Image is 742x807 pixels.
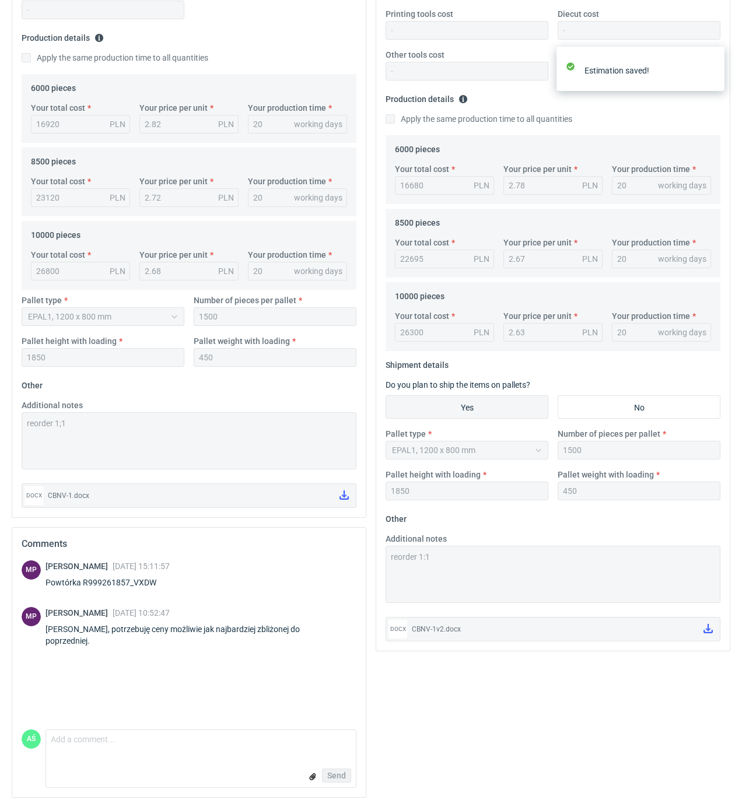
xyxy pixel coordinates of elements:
div: PLN [218,192,234,203]
label: Apply the same production time to all quantities [22,52,208,64]
legend: 8500 pieces [395,213,440,227]
div: Powtórka R999261857_VXDW [45,577,170,588]
div: PLN [110,192,125,203]
label: Pallet type [386,428,426,440]
div: [PERSON_NAME], potrzebuję ceny możliwie jak najbardziej zbliżonej do poprzedniej. [45,623,356,647]
span: Send [327,771,346,780]
legend: Other [386,510,407,524]
span: [PERSON_NAME] [45,608,113,617]
div: PLN [582,180,598,191]
label: Pallet height with loading [386,469,481,480]
legend: Production details [22,29,104,43]
label: Your production time [248,102,326,114]
legend: Shipment details [386,356,449,370]
div: Michał Palasek [22,560,41,580]
label: Your price per unit [503,163,572,175]
div: PLN [218,118,234,130]
label: Your production time [612,163,690,175]
label: Your total cost [395,163,449,175]
span: [DATE] 10:52:47 [113,608,170,617]
div: docx [388,620,407,638]
div: working days [658,180,706,191]
label: Your price per unit [503,310,572,322]
label: Your total cost [31,102,85,114]
label: Your production time [612,310,690,322]
figcaption: MP [22,607,41,626]
div: PLN [582,253,598,265]
div: PLN [474,180,489,191]
div: working days [294,265,342,277]
label: Diecut cost [558,8,599,20]
div: PLN [582,327,598,338]
label: Your total cost [395,237,449,248]
legend: 6000 pieces [395,140,440,154]
label: Your production time [248,249,326,261]
label: Additional notes [386,533,447,545]
button: Send [322,769,351,783]
span: [PERSON_NAME] [45,562,113,571]
label: Apply the same production time to all quantities [386,113,572,125]
div: Adrian Świerżewski [22,729,41,749]
legend: 10000 pieces [31,226,80,240]
label: Your price per unit [503,237,572,248]
label: Other tools cost [386,49,444,61]
label: Your total cost [395,310,449,322]
textarea: reorder 1:1 [386,546,720,603]
div: Estimation saved! [584,65,707,76]
label: Your price per unit [139,249,208,261]
div: PLN [110,265,125,277]
label: Pallet type [22,294,62,306]
legend: 6000 pieces [31,79,76,93]
textarea: reorder 1;1 [22,412,356,469]
figcaption: MP [22,560,41,580]
label: Pallet weight with loading [194,335,290,347]
div: working days [658,327,706,338]
label: Number of pieces per pallet [558,428,660,440]
legend: Production details [386,90,468,104]
label: Number of pieces per pallet [194,294,296,306]
div: CBNV-1v2.docx [412,623,694,635]
label: Your total cost [31,249,85,261]
div: PLN [110,118,125,130]
label: Additional notes [22,399,83,411]
figcaption: AŚ [22,729,41,749]
div: Michał Palasek [22,607,41,626]
span: [DATE] 15:11:57 [113,562,170,571]
div: working days [658,253,706,265]
div: docx [24,486,43,505]
label: Your total cost [31,176,85,187]
legend: 8500 pieces [31,152,76,166]
div: CBNV-1.docx [48,490,330,501]
div: working days [294,118,342,130]
div: working days [294,192,342,203]
label: Pallet weight with loading [558,469,654,480]
div: PLN [474,253,489,265]
label: Printing tools cost [386,8,453,20]
legend: 10000 pieces [395,287,444,301]
label: Do you plan to ship the items on pallets? [386,380,530,390]
div: PLN [474,327,489,338]
legend: Other [22,376,43,390]
label: Your production time [612,237,690,248]
label: Your price per unit [139,102,208,114]
label: Your price per unit [139,176,208,187]
label: Your production time [248,176,326,187]
button: close [707,64,715,76]
label: Pallet height with loading [22,335,117,347]
h2: Comments [22,537,356,551]
div: PLN [218,265,234,277]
